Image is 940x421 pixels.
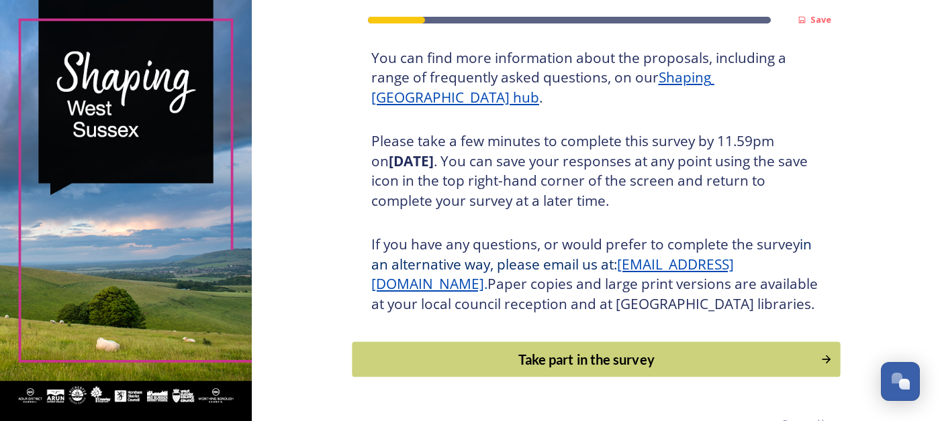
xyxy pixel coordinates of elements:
span: . [484,274,487,293]
h3: You can find more information about the proposals, including a range of frequently asked question... [371,48,821,108]
button: Open Chat [881,362,920,401]
a: [EMAIL_ADDRESS][DOMAIN_NAME] [371,255,734,294]
h3: If you have any questions, or would prefer to complete the survey Paper copies and large print ve... [371,235,821,314]
button: Continue [352,342,840,377]
a: Shaping [GEOGRAPHIC_DATA] hub [371,68,714,107]
strong: Save [810,13,831,25]
h3: Please take a few minutes to complete this survey by 11.59pm on . You can save your responses at ... [371,131,821,210]
span: in an alternative way, please email us at: [371,235,815,274]
div: Take part in the survey [359,349,813,369]
strong: [DATE] [389,152,434,170]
